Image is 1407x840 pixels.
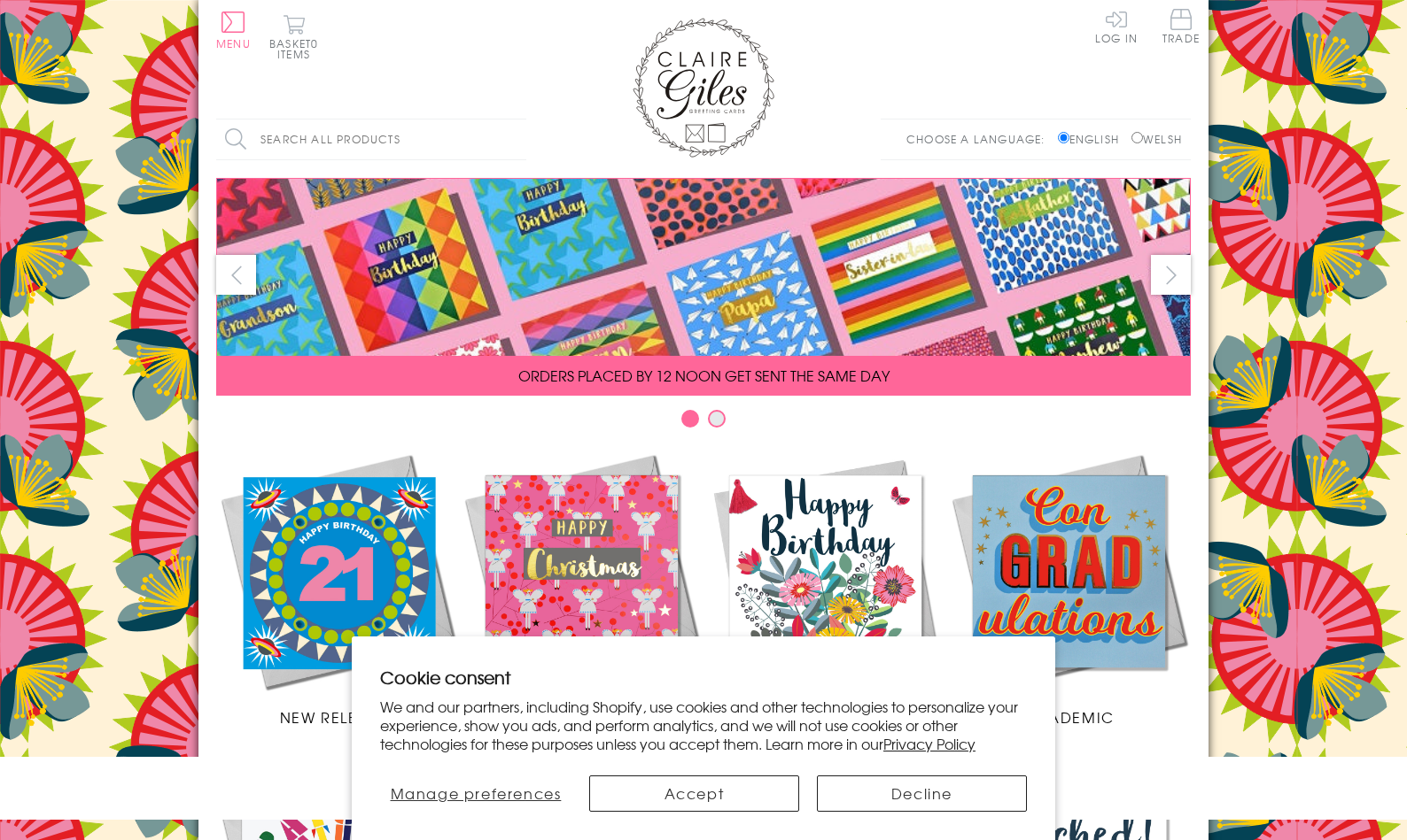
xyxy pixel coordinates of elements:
[1162,9,1200,47] a: Trade
[681,410,699,428] button: Carousel Page 1 (Current Slide)
[380,775,571,812] button: Manage preferences
[518,365,890,386] span: ORDERS PLACED BY 12 NOON GET SENT THE SAME DAY
[708,410,726,428] button: Carousel Page 2
[817,775,1027,812] button: Decline
[380,665,1027,690] h2: Cookie consent
[277,35,318,62] span: 0 items
[216,35,251,51] span: Menu
[1095,9,1138,43] a: Log In
[947,450,1191,728] a: Academic
[216,255,256,295] button: prev
[380,697,1027,752] p: We and our partners, including Shopify, use cookies and other technologies to personalize your ex...
[509,119,526,159] input: Search
[1162,9,1200,43] span: Trade
[703,450,947,728] a: Birthdays
[216,12,251,49] button: Menu
[633,18,774,158] img: Claire Giles Greetings Cards
[460,450,703,728] a: Christmas
[1131,131,1182,147] label: Welsh
[883,733,976,754] a: Privacy Policy
[216,450,460,728] a: New Releases
[1023,706,1115,728] span: Academic
[1058,131,1128,147] label: English
[1131,132,1143,143] input: Welsh
[589,775,799,812] button: Accept
[216,409,1191,436] div: Carousel Pagination
[906,131,1054,147] p: Choose a language:
[391,782,562,804] span: Manage preferences
[269,14,318,59] button: Basket0 items
[1058,132,1069,143] input: English
[280,706,396,728] span: New Releases
[1151,255,1191,295] button: next
[216,119,526,159] input: Search all products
